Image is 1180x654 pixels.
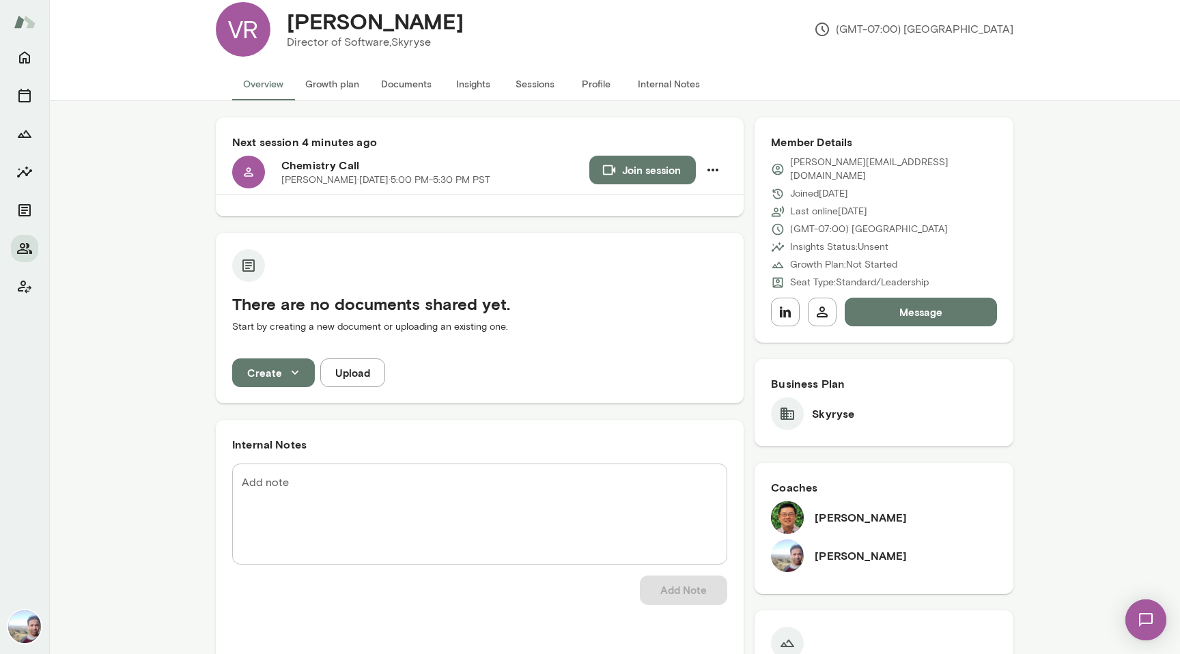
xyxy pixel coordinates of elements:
p: Director of Software, Skyryse [287,34,464,51]
button: Join session [589,156,696,184]
button: Growth plan [294,68,370,100]
p: (GMT-07:00) [GEOGRAPHIC_DATA] [790,223,948,236]
button: Members [11,235,38,262]
button: Insights [11,158,38,186]
img: Brandon Chinn [771,501,804,534]
button: Overview [232,68,294,100]
p: Insights Status: Unsent [790,240,888,254]
p: Start by creating a new document or uploading an existing one. [232,320,727,334]
button: Documents [11,197,38,224]
h6: Next session 4 minutes ago [232,134,727,150]
p: Growth Plan: Not Started [790,258,897,272]
p: (GMT-07:00) [GEOGRAPHIC_DATA] [814,21,1013,38]
button: Growth Plan [11,120,38,147]
img: Vipin Hegde [8,610,41,643]
button: Profile [565,68,627,100]
h6: Skyryse [812,406,854,422]
h5: There are no documents shared yet. [232,293,727,315]
button: Sessions [504,68,565,100]
button: Upload [320,358,385,387]
button: Create [232,358,315,387]
button: Client app [11,273,38,300]
p: [PERSON_NAME][EMAIL_ADDRESS][DOMAIN_NAME] [790,156,997,183]
button: Documents [370,68,442,100]
h6: [PERSON_NAME] [815,548,907,564]
img: Mento [14,9,36,35]
p: Joined [DATE] [790,187,848,201]
button: Insights [442,68,504,100]
p: Last online [DATE] [790,205,867,218]
h6: Member Details [771,134,997,150]
button: Message [845,298,997,326]
p: [PERSON_NAME] · [DATE] · 5:00 PM-5:30 PM PST [281,173,490,187]
img: Vipin Hegde [771,539,804,572]
h6: Coaches [771,479,997,496]
p: Seat Type: Standard/Leadership [790,276,929,289]
h4: [PERSON_NAME] [287,8,464,34]
h6: Internal Notes [232,436,727,453]
h6: Chemistry Call [281,157,589,173]
button: Home [11,44,38,71]
button: Internal Notes [627,68,711,100]
button: Sessions [11,82,38,109]
h6: Business Plan [771,375,997,392]
h6: [PERSON_NAME] [815,509,907,526]
div: VR [216,2,270,57]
